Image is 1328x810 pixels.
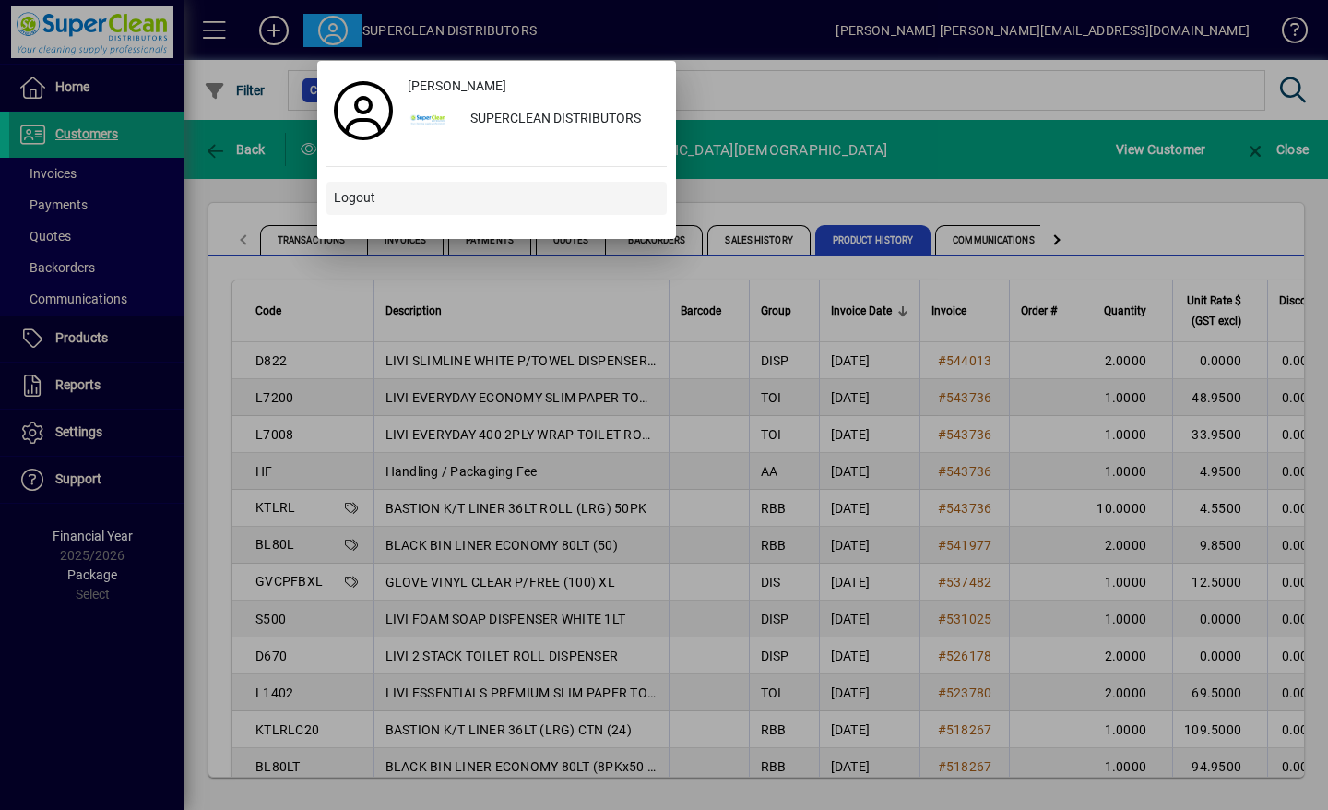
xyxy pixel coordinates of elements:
[408,77,506,96] span: [PERSON_NAME]
[326,94,400,127] a: Profile
[334,188,375,208] span: Logout
[456,103,667,137] div: SUPERCLEAN DISTRIBUTORS
[400,103,667,137] button: SUPERCLEAN DISTRIBUTORS
[400,70,667,103] a: [PERSON_NAME]
[326,182,667,215] button: Logout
